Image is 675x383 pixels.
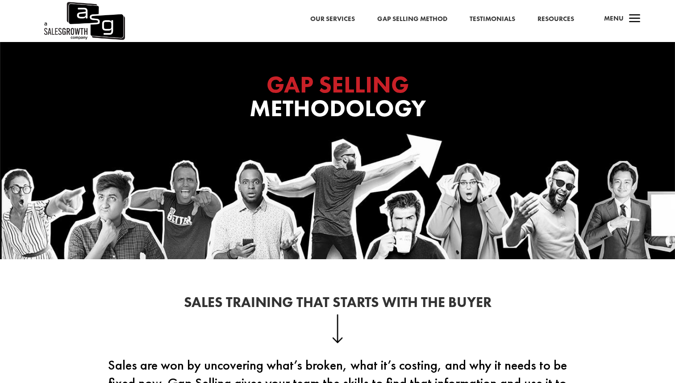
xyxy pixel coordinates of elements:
[267,69,409,100] span: GAP SELLING
[377,13,447,25] a: Gap Selling Method
[310,13,355,25] a: Our Services
[537,13,574,25] a: Resources
[332,314,343,343] img: down-arrow
[96,295,579,314] h2: Sales Training That Starts With the Buyer
[626,10,644,28] span: a
[604,14,624,23] span: Menu
[470,13,515,25] a: Testimonials
[159,73,516,125] h1: Methodology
